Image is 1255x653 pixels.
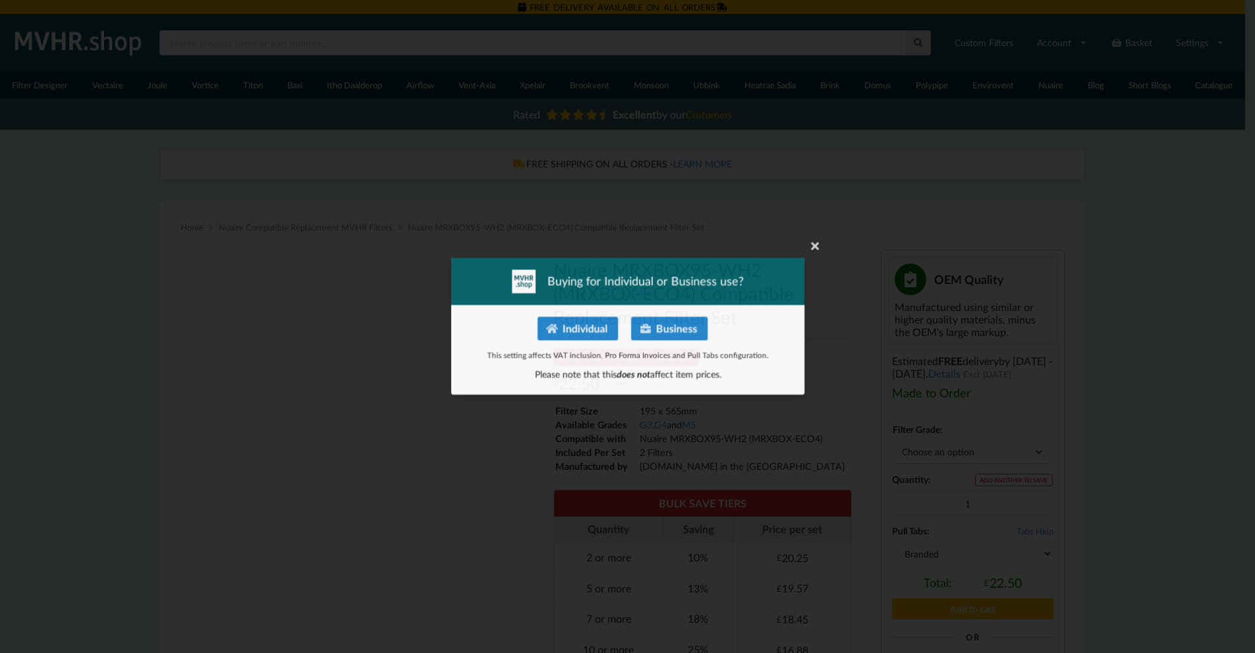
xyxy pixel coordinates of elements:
[464,368,792,382] p: Please note that this affect item prices.
[631,317,708,341] button: Business
[547,273,744,289] span: Buying for Individual or Business use?
[511,270,535,293] img: mvhr-inverted.png
[536,317,617,341] button: Individual
[464,350,792,361] p: This setting affects VAT inclusion, Pro Forma Invoices and Pull Tabs configuration.
[616,369,650,380] span: does not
